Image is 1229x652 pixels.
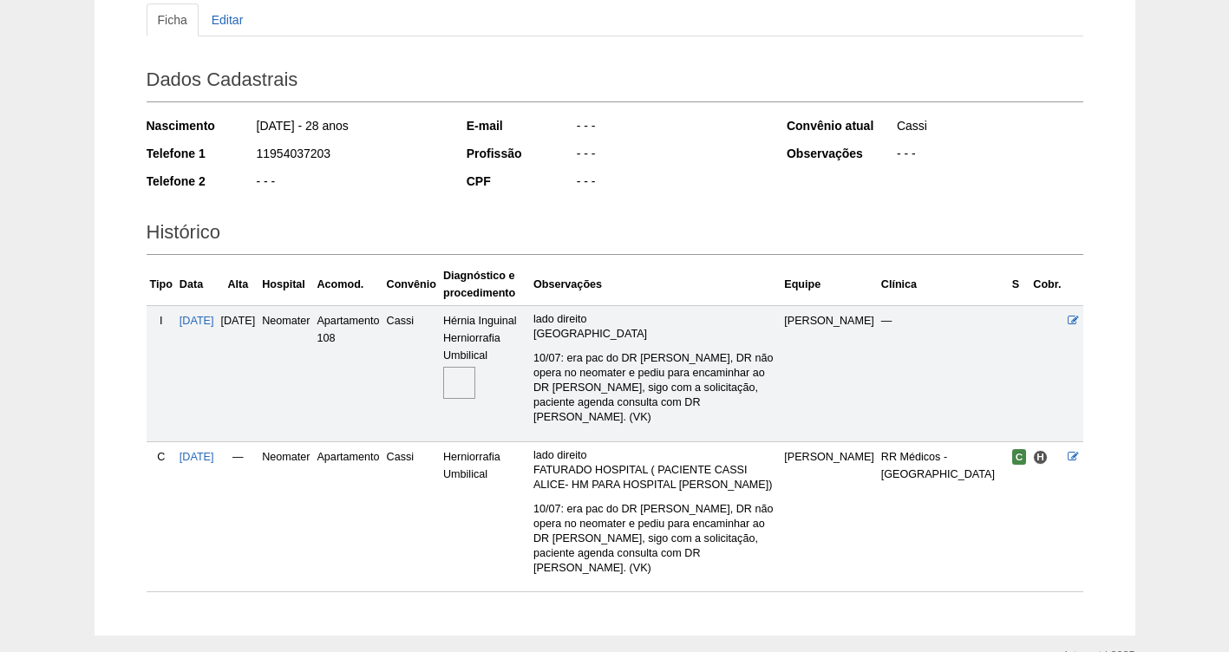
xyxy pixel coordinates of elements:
div: CPF [467,173,575,190]
td: Neomater [258,441,313,592]
a: Editar [200,3,255,36]
th: S [1009,264,1030,306]
td: Apartamento [313,441,382,592]
th: Tipo [147,264,176,306]
th: Diagnóstico e procedimento [440,264,530,306]
td: [PERSON_NAME] [781,441,878,592]
div: - - - [575,145,763,166]
td: Apartamento 108 [313,305,382,441]
td: Herniorrafia Umbilical [440,441,530,592]
th: Cobr. [1030,264,1064,306]
td: — [878,305,1009,441]
div: - - - [895,145,1083,166]
h2: Histórico [147,215,1083,255]
th: Observações [530,264,781,306]
p: 10/07: era pac do DR [PERSON_NAME], DR não opera no neomater e pediu para encaminhar ao DR [PERSO... [533,351,777,425]
th: Acomod. [313,264,382,306]
div: Profissão [467,145,575,162]
p: 10/07: era pac do DR [PERSON_NAME], DR não opera no neomater e pediu para encaminhar ao DR [PERSO... [533,502,777,576]
div: Observações [787,145,895,162]
th: Hospital [258,264,313,306]
th: Data [176,264,218,306]
th: Convênio [383,264,440,306]
td: — [218,441,259,592]
th: Equipe [781,264,878,306]
div: Telefone 2 [147,173,255,190]
div: Telefone 1 [147,145,255,162]
td: RR Médicos - [GEOGRAPHIC_DATA] [878,441,1009,592]
p: lado direito [GEOGRAPHIC_DATA] [533,312,777,342]
div: Nascimento [147,117,255,134]
div: Cassi [895,117,1083,139]
div: I [150,312,173,329]
div: - - - [255,173,443,194]
td: Hérnia Inguinal Herniorrafia Umbilical [440,305,530,441]
div: 11954037203 [255,145,443,166]
a: [DATE] [180,315,214,327]
div: E-mail [467,117,575,134]
span: [DATE] [221,315,256,327]
div: [DATE] - 28 anos [255,117,443,139]
div: C [150,448,173,466]
td: Neomater [258,305,313,441]
th: Alta [218,264,259,306]
a: [DATE] [180,451,214,463]
a: Ficha [147,3,199,36]
td: [PERSON_NAME] [781,305,878,441]
th: Clínica [878,264,1009,306]
td: Cassi [383,441,440,592]
span: Hospital [1033,450,1048,465]
div: - - - [575,173,763,194]
td: Cassi [383,305,440,441]
h2: Dados Cadastrais [147,62,1083,102]
div: Convênio atual [787,117,895,134]
span: Confirmada [1012,449,1027,465]
p: lado direito FATURADO HOSPITAL ( PACIENTE CASSI ALICE- HM PARA HOSPITAL [PERSON_NAME]) [533,448,777,492]
div: - - - [575,117,763,139]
